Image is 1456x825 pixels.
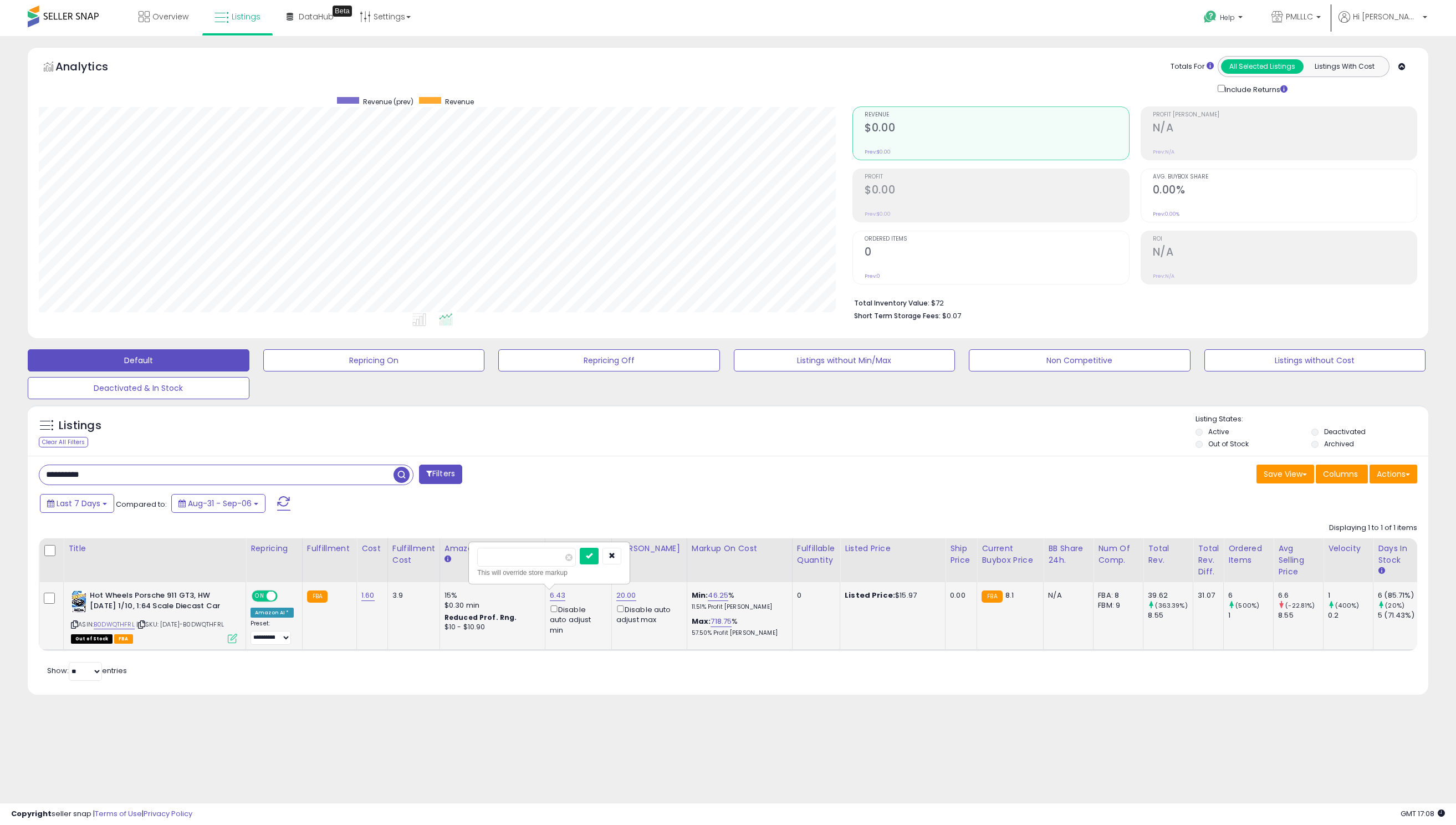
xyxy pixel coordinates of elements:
p: 11.51% Profit [PERSON_NAME] [692,603,784,611]
button: Actions [1370,465,1417,483]
small: Prev: N/A [1153,273,1174,279]
button: Save View [1256,465,1314,483]
small: (363.39%) [1155,601,1187,610]
div: Markup on Cost [692,543,788,554]
div: 1 [1328,590,1373,600]
small: FBA [307,590,328,603]
button: Columns [1316,465,1368,483]
b: Short Term Storage Fees: [854,311,941,320]
b: Max: [692,616,711,627]
span: Ordered Items [865,236,1128,242]
div: 1 [1228,610,1273,620]
div: 0.00 [950,590,968,600]
small: (400%) [1335,601,1359,610]
h2: N/A [1153,246,1417,261]
small: Prev: $0.00 [865,211,891,217]
p: Listing States: [1196,414,1428,425]
span: Revenue [865,112,1128,118]
h2: N/A [1153,121,1417,136]
span: Hi [PERSON_NAME] [1353,11,1419,22]
div: Total Rev. Diff. [1198,543,1219,578]
small: Prev: 0 [865,273,880,279]
span: FBA [114,634,133,644]
div: 0.2 [1328,610,1373,620]
i: Get Help [1203,10,1217,24]
button: Filters [419,465,462,484]
div: Ordered Items [1228,543,1269,566]
div: 31.07 [1198,590,1215,600]
button: Listings without Cost [1204,349,1426,371]
div: FBM: 9 [1098,600,1135,610]
div: Include Returns [1209,83,1301,95]
div: Ship Price [950,543,972,566]
small: (-22.81%) [1285,601,1315,610]
div: Amazon AI * [251,608,294,618]
button: Repricing Off [498,349,720,371]
a: 718.75 [711,616,732,627]
div: Amazon Fees [445,543,540,554]
label: Deactivated [1324,427,1366,436]
div: 39.62 [1148,590,1193,600]
span: | SKU: [DATE]-B0DWQTHFRL [136,620,224,629]
div: Preset: [251,620,294,645]
div: Fulfillment [307,543,352,554]
h2: $0.00 [865,184,1128,198]
div: Days In Stock [1378,543,1418,566]
img: 517o6TxQhRL._SL40_.jpg [71,590,87,613]
div: Avg Selling Price [1278,543,1319,578]
button: Last 7 Days [40,494,114,513]
div: Total Rev. [1148,543,1188,566]
h2: 0 [865,246,1128,261]
small: FBA [982,590,1002,603]
div: 15% [445,590,537,600]
div: 6 [1228,590,1273,600]
div: ASIN: [71,590,237,642]
a: 20.00 [616,590,636,601]
div: Title [68,543,241,554]
b: Listed Price: [845,590,895,600]
div: Repricing [251,543,298,554]
a: B0DWQTHFRL [94,620,135,629]
small: Prev: 0.00% [1153,211,1179,217]
small: Amazon Fees. [445,554,451,564]
button: Aug-31 - Sep-06 [171,494,265,513]
h5: Listings [59,418,101,434]
span: Overview [152,11,188,22]
small: (500%) [1235,601,1259,610]
div: [PERSON_NAME] [616,543,682,554]
div: Disable auto adjust max [616,603,678,625]
span: 8.1 [1005,590,1014,600]
div: 3.9 [392,590,431,600]
div: Num of Comp. [1098,543,1138,566]
div: Velocity [1328,543,1368,554]
div: Totals For [1171,62,1214,72]
span: ON [253,592,267,601]
div: 8.55 [1148,610,1193,620]
button: Non Competitive [969,349,1191,371]
small: (20%) [1385,601,1404,610]
span: All listings that are currently out of stock and unavailable for purchase on Amazon [71,634,113,644]
b: Hot Wheels Porsche 911 GT3, HW [DATE] 1/10, 1:64 Scale Diecast Car [90,590,224,614]
span: Columns [1323,468,1358,480]
button: All Selected Listings [1221,59,1304,74]
div: 6.6 [1278,590,1323,600]
span: Show: entries [47,665,127,676]
div: % [692,590,784,611]
small: Days In Stock. [1378,566,1385,576]
button: Listings without Min/Max [734,349,956,371]
span: Revenue [445,97,474,106]
div: 8.55 [1278,610,1323,620]
span: Profit [865,174,1128,180]
span: OFF [276,592,294,601]
div: 6 (85.71%) [1378,590,1423,600]
div: Listed Price [845,543,941,554]
div: BB Share 24h. [1048,543,1089,566]
div: 0 [797,590,831,600]
label: Archived [1324,439,1354,449]
span: ROI [1153,236,1417,242]
small: Prev: $0.00 [865,149,891,155]
span: Help [1220,13,1235,22]
p: 57.50% Profit [PERSON_NAME] [692,629,784,637]
h2: $0.00 [865,121,1128,136]
div: 5 (71.43%) [1378,610,1423,620]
